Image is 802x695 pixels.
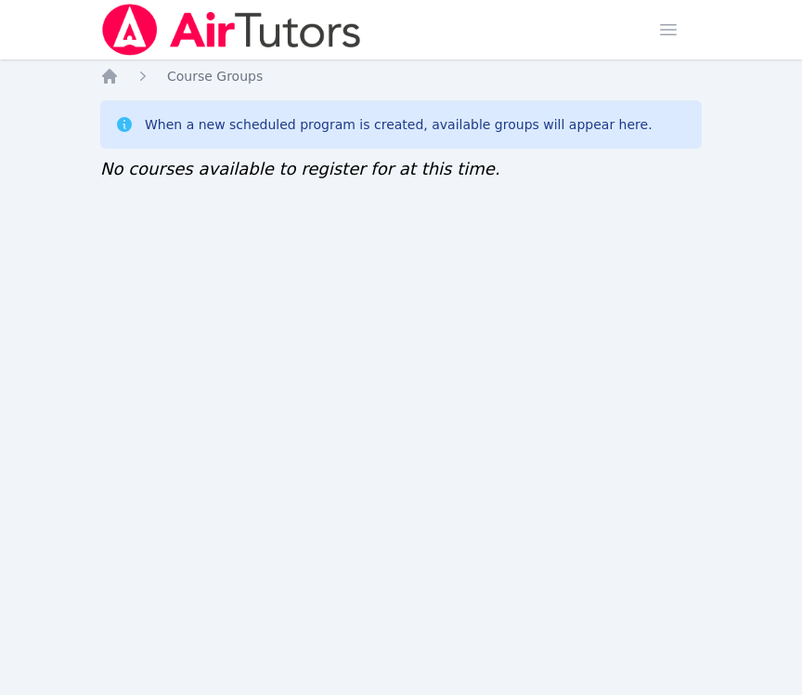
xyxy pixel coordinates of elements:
[100,159,500,178] span: No courses available to register for at this time.
[145,115,653,134] div: When a new scheduled program is created, available groups will appear here.
[100,4,363,56] img: Air Tutors
[100,67,702,85] nav: Breadcrumb
[167,69,263,84] span: Course Groups
[167,67,263,85] a: Course Groups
